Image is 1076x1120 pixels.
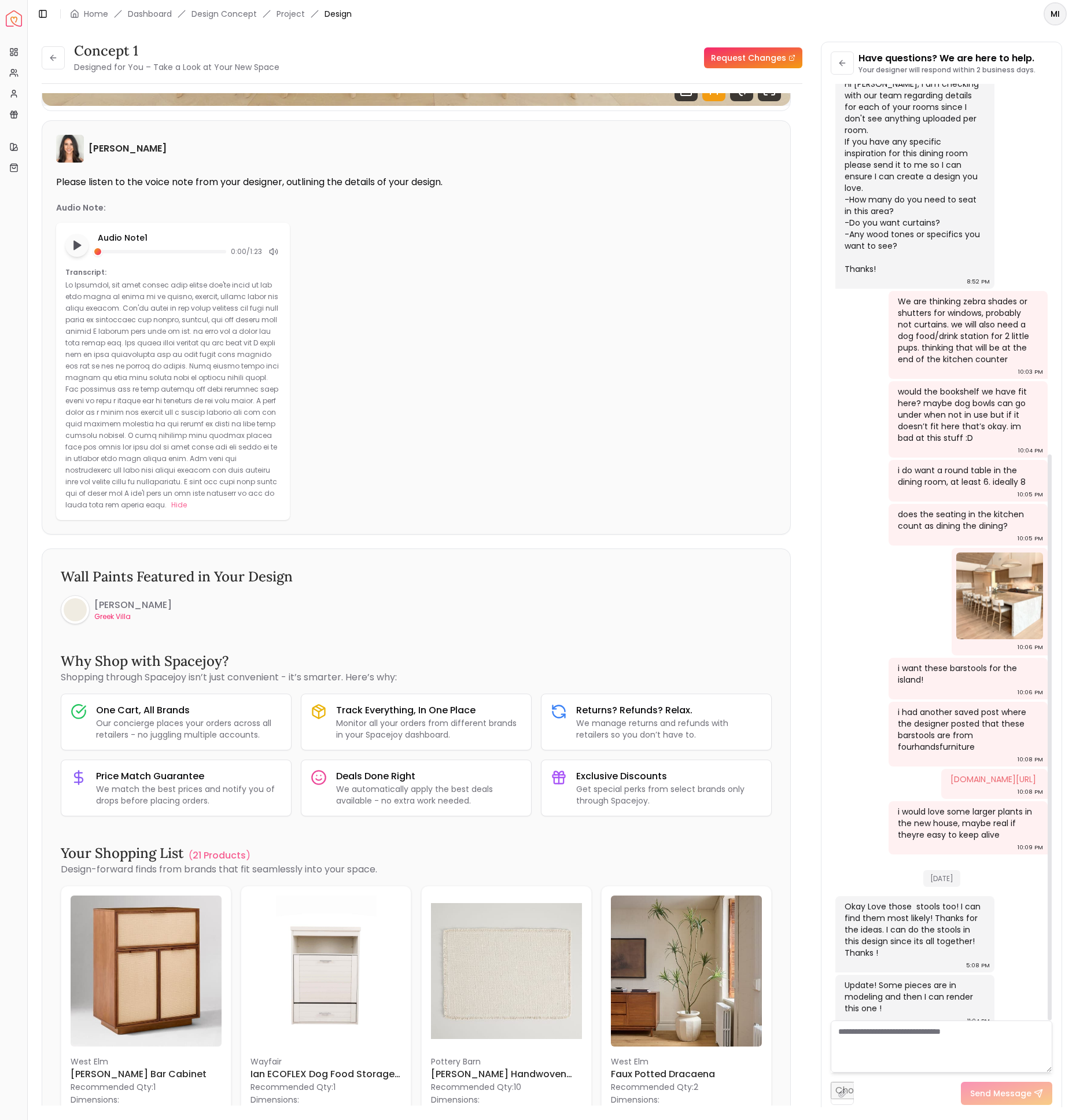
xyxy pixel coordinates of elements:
h6: Faux Potted Dracaena [611,1068,762,1082]
button: Hide [171,499,187,511]
img: Ian ECOFLEX Dog Food Storage Pantry Double Bowl image [250,896,401,1047]
div: Update! Some pieces are in modeling and then I can render this one ! [845,979,983,1014]
p: We match the best prices and notify you of drops before placing orders. [96,783,282,806]
span: 0:00 / 1:23 [231,247,262,256]
p: Dimensions: [611,1093,659,1107]
p: West Elm [611,1056,762,1068]
div: 10:08 PM [1018,786,1043,798]
div: 10:05 PM [1018,533,1043,544]
h3: One Cart, All Brands [96,703,282,717]
span: [DATE] [923,870,960,887]
div: i had another saved post where the designer posted that these barstools are from fourhandsfurniture [898,706,1036,753]
div: 10:03 PM [1018,366,1043,378]
p: 21 Products [193,849,246,863]
h3: Your Shopping List [61,844,184,863]
img: Faux Potted Dracaena image [611,896,762,1047]
p: Lo Ipsumdol, sit amet consec adip elitse doe'te incid ut lab etdo magna al enima mi ve quisno, ex... [65,280,279,510]
p: West Elm [71,1056,222,1068]
div: i do want a round table in the dining room, at least 6. ideally 8 [898,465,1036,488]
p: Monitor all your orders from different brands in your Spacejoy dashboard. [336,717,522,740]
p: Please listen to the voice note from your designer, outlining the details of your design. [56,176,776,188]
p: Your designer will respond within 2 business days. [858,65,1036,75]
h6: [PERSON_NAME] Handwoven Cotton Fringe Placemats - Set of 4 [431,1068,582,1082]
p: Dimensions: [431,1093,480,1107]
img: Angela Amore [56,135,84,163]
h6: [PERSON_NAME] Bar Cabinet [71,1068,222,1082]
h3: Returns? Refunds? Relax. [576,703,762,717]
p: Our concierge places your orders across all retailers - no juggling multiple accounts. [96,717,282,740]
a: Dashboard [128,8,172,20]
p: Dimensions: [250,1093,299,1107]
span: Design [325,8,352,20]
div: 10:05 PM [1018,489,1043,500]
div: 10:06 PM [1018,687,1043,698]
div: Hi [PERSON_NAME], I am checking with our team regarding details for each of your rooms since I do... [845,78,983,275]
a: Home [84,8,108,20]
p: Transcript: [65,268,281,277]
div: Mute audio [267,245,281,259]
p: Recommended Qty: 1 [250,1082,401,1093]
div: 10:08 PM [1018,754,1043,765]
div: i want these barstools for the island! [898,662,1036,686]
img: Spacejoy Logo [6,10,22,27]
h6: [PERSON_NAME] [94,598,172,612]
p: Shopping through Spacejoy isn’t just convenient - it’s smarter. Here’s why: [61,670,772,684]
li: Design Concept [191,8,257,20]
div: 10:09 PM [1018,842,1043,853]
p: Audio Note 1 [98,232,281,244]
p: Wayfair [250,1056,401,1068]
div: We are thinking zebra shades or shutters for windows, probably not curtains. we will also need a ... [898,296,1036,365]
div: 10:04 PM [1018,445,1043,456]
div: does the seating in the kitchen count as dining the dining? [898,509,1036,532]
div: would the bookshelf we have fit here? maybe dog bowls can go under when not in use but if it does... [898,386,1036,444]
small: Designed for You – Take a Look at Your New Space [74,61,279,73]
a: [PERSON_NAME]Greek Villa [61,595,172,624]
div: i would love some larger plants in the new house, maybe real if theyre easy to keep alive [898,806,1036,841]
div: Okay Love those stools too! I can find them most likely! Thanks for the ideas. I can do the stool... [845,901,983,959]
p: Have questions? We are here to help. [858,51,1036,65]
p: Pottery Barn [431,1056,582,1068]
p: Recommended Qty: 2 [611,1082,762,1093]
p: Audio Note: [56,202,106,213]
p: Recommended Qty: 10 [431,1082,582,1093]
a: Request Changes [704,47,802,68]
img: Mason Handwoven Cotton Fringe Placemats - Set of 4 image [431,896,582,1047]
h3: Deals Done Right [336,769,522,783]
img: Douglas Tatami Bar Cabinet image [71,896,222,1047]
div: 10:06 PM [1018,642,1043,653]
div: 11:04 PM [967,1015,990,1027]
h6: [PERSON_NAME] [89,142,167,156]
nav: breadcrumb [70,8,352,20]
p: We manage returns and refunds with retailers so you don’t have to. [576,717,762,740]
p: Design-forward finds from brands that fit seamlessly into your space. [61,863,772,876]
h3: Exclusive Discounts [576,769,762,783]
a: [DOMAIN_NAME][URL] [950,773,1036,785]
p: We automatically apply the best deals available - no extra work needed. [336,783,522,806]
p: Greek Villa [94,612,172,621]
h3: Why Shop with Spacejoy? [61,652,772,670]
button: Play audio note [65,234,89,257]
a: Project [277,8,305,20]
button: MI [1044,2,1067,25]
h6: Ian ECOFLEX Dog Food Storage Pantry Double Bowl [250,1068,401,1082]
a: Spacejoy [6,10,22,27]
div: 8:52 PM [967,276,990,288]
h3: Wall Paints Featured in Your Design [61,568,772,586]
h3: Track Everything, In One Place [336,703,522,717]
h3: concept 1 [74,42,279,60]
a: (21 Products ) [189,849,250,863]
div: 5:08 PM [966,960,990,971]
p: Get special perks from select brands only through Spacejoy. [576,783,762,806]
p: Recommended Qty: 1 [71,1082,222,1093]
p: Dimensions: [71,1093,119,1107]
span: MI [1045,3,1066,24]
h3: Price Match Guarantee [96,769,282,783]
img: Chat Image [956,552,1043,639]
